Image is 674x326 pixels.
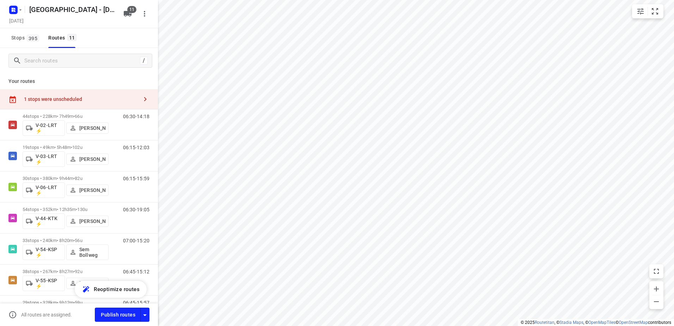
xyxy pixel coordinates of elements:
button: 11 [121,7,135,21]
span: • [71,145,72,150]
button: [PERSON_NAME] [66,216,109,227]
span: • [76,207,77,212]
span: • [73,176,75,181]
p: 29 stops • 328km • 9h12m [23,300,109,305]
button: [PERSON_NAME] [66,122,109,134]
h5: Project date [6,17,26,25]
span: • [73,300,75,305]
button: [PERSON_NAME] [66,278,109,289]
button: V-54-KSP ⚡ [23,244,65,260]
span: • [73,269,75,274]
span: 395 [27,35,39,42]
div: small contained button group [632,4,663,18]
button: [PERSON_NAME] [66,153,109,165]
p: All routes are assigned. [21,312,72,318]
span: 59u [75,300,82,305]
span: 130u [77,207,87,212]
p: 07:00-15:20 [123,238,149,243]
div: Driver app settings [141,310,149,319]
span: Reoptimize routes [94,285,140,294]
p: V-03-LRT ⚡ [36,153,62,165]
p: 30 stops • 380km • 9h44m [23,176,109,181]
button: V-03-LRT ⚡ [23,151,65,167]
button: Reoptimize routes [75,281,147,298]
div: / [140,57,148,65]
p: V-55-KSP ⚡ [36,278,62,289]
span: Publish routes [101,310,135,319]
p: 33 stops • 240km • 8h20m [23,238,109,243]
p: V-02-LRT ⚡ [36,122,62,134]
span: 11 [127,6,136,13]
button: More [137,7,152,21]
span: • [73,114,75,119]
p: Sem Bollweg [79,247,105,258]
p: 06:45-15:57 [123,300,149,306]
a: Routetitan [535,320,554,325]
p: [PERSON_NAME] [79,187,105,193]
div: 1 stops were unscheduled [24,96,138,102]
p: 44 stops • 228km • 7h49m [23,114,109,119]
span: 66u [75,114,82,119]
p: 06:30-14:18 [123,114,149,119]
p: 54 stops • 352km • 12h35m [23,207,109,212]
button: V-06-LRT ⚡ [23,182,65,198]
button: Publish routes [95,308,141,321]
h5: Rename [26,4,118,15]
span: 102u [72,145,82,150]
button: Map settings [633,4,648,18]
p: [PERSON_NAME] [79,280,105,286]
p: Your routes [8,78,149,85]
p: 06:15-12:03 [123,145,149,150]
button: V-44-KTK ⚡ [23,213,65,229]
p: V-54-KSP ⚡ [36,247,62,258]
p: 06:30-19:05 [123,207,149,212]
span: 11 [67,34,77,41]
span: Stops [11,34,41,42]
p: 06:45-15:12 [123,269,149,274]
a: OpenMapTiles [588,320,615,325]
p: 19 stops • 49km • 5h48m [23,145,109,150]
button: V-55-KSP ⚡ [23,276,65,291]
p: 06:15-15:59 [123,176,149,181]
span: 92u [75,269,82,274]
span: 56u [75,238,82,243]
button: Fit zoom [648,4,662,18]
span: • [73,238,75,243]
button: [PERSON_NAME] [66,185,109,196]
button: Sem Bollweg [66,244,109,260]
p: V-44-KTK ⚡ [36,216,62,227]
a: OpenStreetMap [619,320,648,325]
a: Stadia Maps [559,320,583,325]
p: V-06-LRT ⚡ [36,185,62,196]
p: [PERSON_NAME] [79,218,105,224]
li: © 2025 , © , © © contributors [521,320,671,325]
p: 38 stops • 267km • 8h27m [23,269,109,274]
div: Routes [48,34,79,42]
p: [PERSON_NAME] [79,125,105,131]
p: [PERSON_NAME] [79,156,105,162]
button: V-02-LRT ⚡ [23,120,65,136]
input: Search routes [24,55,140,66]
span: 82u [75,176,82,181]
